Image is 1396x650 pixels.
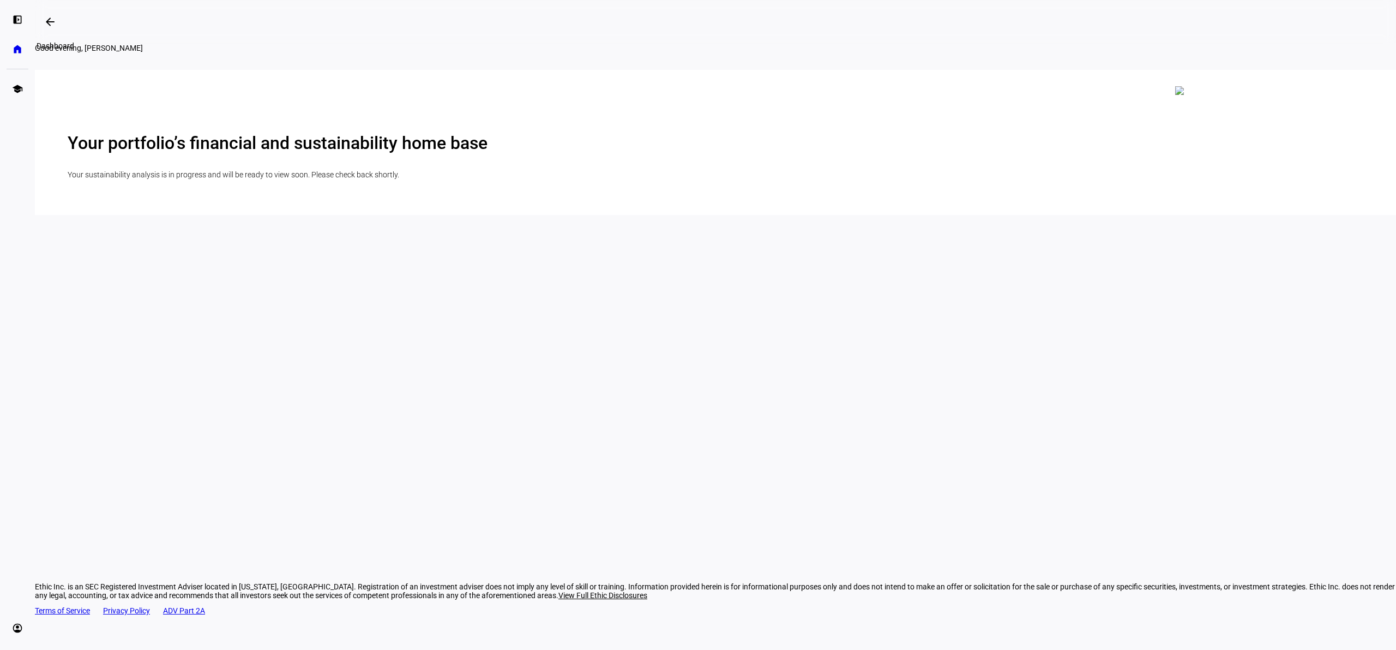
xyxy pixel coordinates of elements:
[44,15,57,28] mat-icon: arrow_backwards
[1175,86,1347,95] img: dashboard-multi-overview.svg
[12,44,23,55] eth-mat-symbol: home
[68,133,1363,153] h2: Your portfolio’s financial and sustainability home base
[68,168,1363,181] p: Your sustainability analysis is in progress and will be ready to view soon. Please check back sho...
[12,84,23,94] eth-mat-symbol: school
[35,582,1396,600] div: Ethic Inc. is an SEC Registered Investment Adviser located in [US_STATE], [GEOGRAPHIC_DATA]. Regi...
[103,606,150,615] a: Privacy Policy
[12,14,23,25] eth-mat-symbol: left_panel_open
[558,591,647,600] span: View Full Ethic Disclosures
[35,606,90,615] a: Terms of Service
[163,606,205,615] a: ADV Part 2A
[7,38,28,60] a: home
[12,623,23,634] eth-mat-symbol: account_circle
[35,44,689,52] div: Good evening, Jeff
[32,39,79,52] div: Dashboard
